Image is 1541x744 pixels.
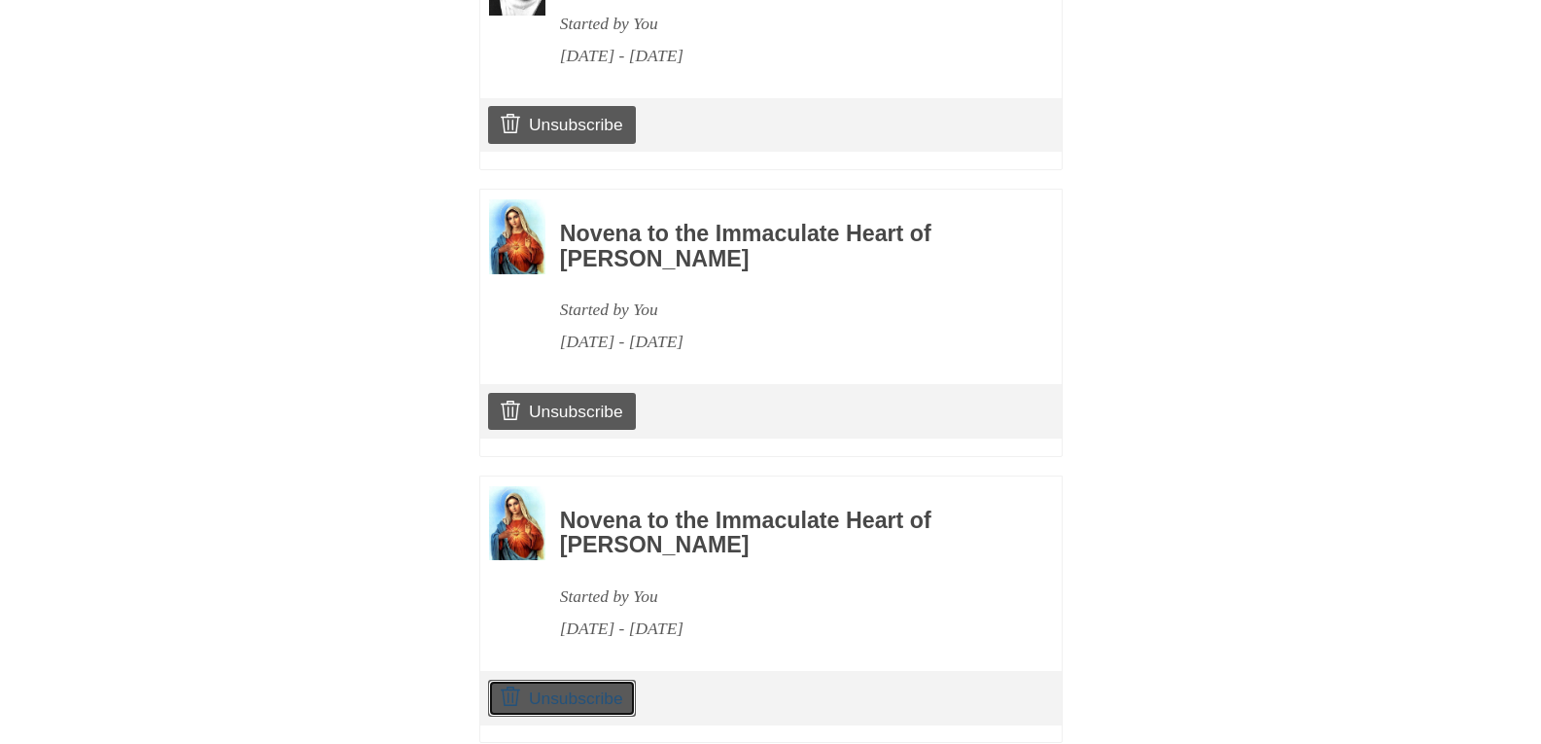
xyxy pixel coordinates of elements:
img: Novena image [489,486,545,561]
a: Unsubscribe [488,680,635,717]
img: Novena image [489,199,545,274]
a: Unsubscribe [488,106,635,143]
div: Started by You [560,8,1009,40]
h3: Novena to the Immaculate Heart of [PERSON_NAME] [560,509,1009,558]
div: Started by You [560,581,1009,613]
div: [DATE] - [DATE] [560,326,1009,358]
div: [DATE] - [DATE] [560,40,1009,72]
a: Unsubscribe [488,393,635,430]
div: Started by You [560,294,1009,326]
div: [DATE] - [DATE] [560,613,1009,645]
h3: Novena to the Immaculate Heart of [PERSON_NAME] [560,222,1009,271]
